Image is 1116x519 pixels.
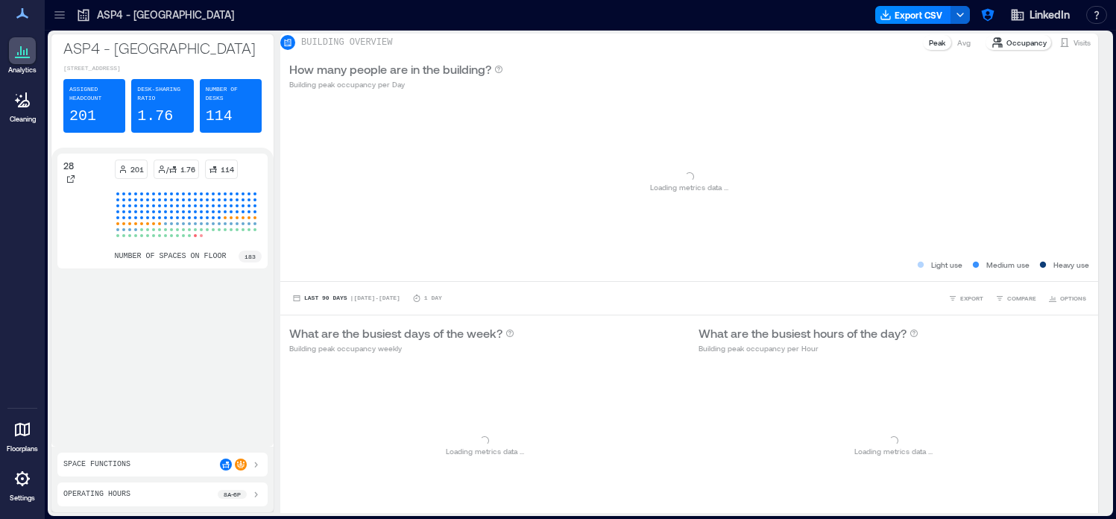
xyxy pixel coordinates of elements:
p: What are the busiest hours of the day? [699,324,907,342]
button: LinkedIn [1006,3,1074,27]
button: Export CSV [875,6,951,24]
p: Building peak occupancy weekly [289,342,514,354]
p: Floorplans [7,444,38,453]
span: LinkedIn [1030,7,1070,22]
p: What are the busiest days of the week? [289,324,502,342]
span: EXPORT [960,294,983,303]
p: Heavy use [1053,259,1089,271]
span: OPTIONS [1060,294,1086,303]
p: How many people are in the building? [289,60,491,78]
p: Occupancy [1006,37,1047,48]
p: Loading metrics data ... [854,445,933,457]
p: Loading metrics data ... [650,181,728,193]
p: BUILDING OVERVIEW [301,37,392,48]
p: Avg [957,37,971,48]
p: Visits [1074,37,1091,48]
p: Peak [929,37,945,48]
p: 8a - 6p [224,490,241,499]
p: Building peak occupancy per Hour [699,342,918,354]
p: 201 [69,106,96,127]
p: Analytics [8,66,37,75]
p: 114 [206,106,233,127]
p: Desk-sharing ratio [137,85,187,103]
p: Space Functions [63,459,130,471]
p: Loading metrics data ... [446,445,524,457]
p: [STREET_ADDRESS] [63,64,262,73]
p: 183 [245,252,256,261]
p: Building peak occupancy per Day [289,78,503,90]
p: / [166,163,168,175]
p: Settings [10,494,35,503]
a: Settings [4,461,40,507]
button: OPTIONS [1045,291,1089,306]
p: number of spaces on floor [115,251,227,262]
p: 1.76 [180,163,195,175]
p: Light use [931,259,962,271]
a: Cleaning [4,82,41,128]
button: EXPORT [945,291,986,306]
p: Cleaning [10,115,36,124]
a: Analytics [4,33,41,79]
p: 1.76 [137,106,173,127]
p: Medium use [986,259,1030,271]
p: ASP4 - [GEOGRAPHIC_DATA] [97,7,234,22]
button: COMPARE [992,291,1039,306]
p: 114 [221,163,234,175]
p: Assigned Headcount [69,85,119,103]
p: 201 [130,163,144,175]
p: ASP4 - [GEOGRAPHIC_DATA] [63,37,262,58]
a: Floorplans [2,412,42,458]
span: COMPARE [1007,294,1036,303]
p: Number of Desks [206,85,256,103]
p: 28 [63,160,74,172]
button: Last 90 Days |[DATE]-[DATE] [289,291,403,306]
p: 1 Day [424,294,442,303]
p: Operating Hours [63,488,130,500]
